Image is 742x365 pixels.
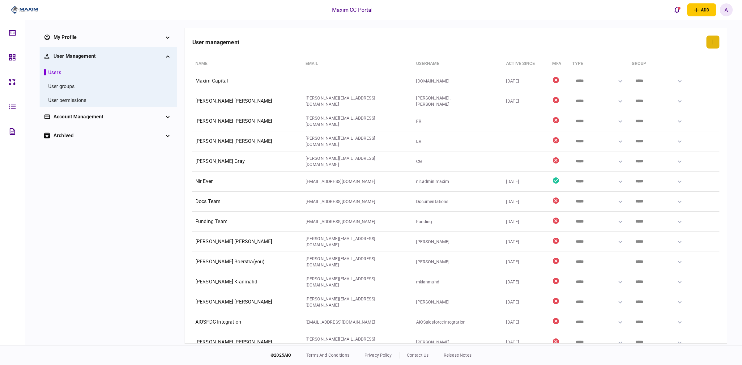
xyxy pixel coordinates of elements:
div: My profile [53,34,163,41]
div: Xiomara [416,339,478,345]
div: charles@maximcc.com [305,296,383,308]
td: [PERSON_NAME] [PERSON_NAME] [192,91,302,111]
button: A [720,3,733,16]
td: Maxim Capital [192,71,302,91]
div: User permissions [48,97,86,104]
a: User groups [44,83,75,90]
div: User management [192,38,239,46]
td: [PERSON_NAME] [PERSON_NAME] [192,292,302,312]
div: Documentations [416,198,478,205]
div: Charles [416,299,478,305]
div: funding@maximcc.com [305,219,383,225]
td: [PERSON_NAME] [PERSON_NAME] [192,332,302,352]
td: [DATE] [503,272,549,292]
td: [PERSON_NAME] [PERSON_NAME] [192,131,302,151]
th: Group [629,57,688,71]
div: nir.even@aio.network [305,178,383,185]
td: Funding Team [192,212,302,232]
td: [DATE] [503,252,549,272]
th: email [302,57,413,71]
td: [PERSON_NAME] Boerstra (you) [192,252,302,272]
button: open notifications list [671,3,684,16]
td: [DATE] [503,192,549,212]
a: Users [44,69,61,76]
div: Users [48,69,61,76]
div: Maxim CC Portal [332,6,373,14]
th: username [413,57,503,71]
div: mkianmahd [416,279,478,285]
td: [DATE] [503,212,549,232]
div: CG [416,158,478,164]
div: AIOSalesforceIntegration [416,319,478,325]
div: luis@maximcc.com [305,135,383,147]
div: User groups [48,83,75,90]
div: juan@maximcc.com [305,236,383,248]
th: active since [503,57,549,71]
td: [PERSON_NAME] [PERSON_NAME] [192,111,302,131]
div: LR [416,138,478,144]
a: User permissions [44,97,86,104]
td: Docs Team [192,192,302,212]
td: [PERSON_NAME] Gray [192,151,302,172]
th: MFA [549,57,569,71]
div: Funding [416,219,478,225]
td: AIOSFDC Integration [192,312,302,332]
div: fernando@maximcc.com [305,115,383,127]
a: privacy policy [365,353,392,358]
div: archived [53,132,163,139]
img: client company logo [11,5,38,15]
div: adrian.boerstra@fayebsg.com [305,256,383,268]
td: [DATE] [503,91,549,111]
div: nir.admin.maxim [416,178,478,185]
a: terms and conditions [306,353,349,358]
td: [DATE] [503,232,549,252]
div: michael@maximcc.com [305,276,383,288]
div: xiomara@maximcc.com [305,336,383,348]
td: Nir Even [192,172,302,192]
th: Name [192,57,302,71]
div: AIOSalesforce@maximcc.com [305,319,383,325]
td: [DATE] [503,172,549,192]
div: maxim.prod [416,78,478,84]
td: [PERSON_NAME] [PERSON_NAME] [192,232,302,252]
th: Type [569,57,629,71]
div: Adrian [416,259,478,265]
div: Account management [53,113,163,121]
div: © 2025 AIO [271,352,299,359]
td: [DATE] [503,332,549,352]
td: [DATE] [503,292,549,312]
td: [DATE] [503,71,549,91]
a: release notes [444,353,471,358]
div: Juan [416,239,478,245]
div: docs@maximcc.com [305,198,383,205]
div: jay.cristobal [416,95,478,107]
button: open adding identity options [687,3,716,16]
div: User management [53,53,163,60]
div: jay@maximcc.com [305,95,383,107]
td: [DATE] [503,312,549,332]
div: christina@maximcc.com [305,155,383,168]
div: FR [416,118,478,124]
a: contact us [407,353,429,358]
td: [PERSON_NAME] Kianmahd [192,272,302,292]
